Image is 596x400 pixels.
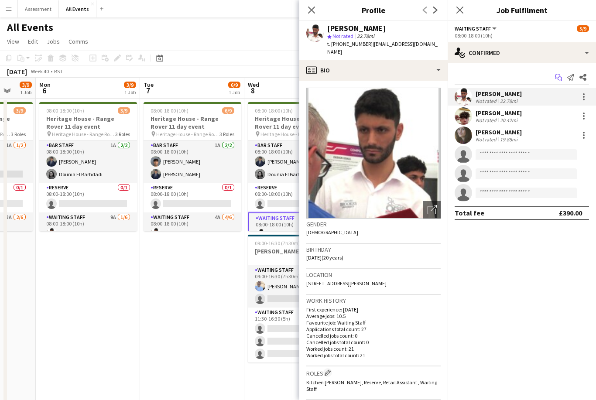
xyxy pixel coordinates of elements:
[306,332,441,339] p: Cancelled jobs count: 0
[248,140,346,183] app-card-role: Bar Staff2/208:00-18:00 (10h)[PERSON_NAME]Dounia El Barhdadi
[476,136,498,143] div: Not rated
[248,102,346,231] app-job-card: 08:00-18:00 (10h)5/9Heritage House - Range Rover 11 day event Heritage House - Range Rover 11 day...
[248,212,346,307] app-card-role: Waiting Staff6A3/608:00-18:00 (10h)[PERSON_NAME]
[327,24,386,32] div: [PERSON_NAME]
[151,107,188,114] span: 08:00-18:00 (10h)
[7,67,27,76] div: [DATE]
[306,229,358,236] span: [DEMOGRAPHIC_DATA]
[20,82,32,88] span: 3/9
[229,89,240,96] div: 1 Job
[306,254,343,261] span: [DATE] (20 years)
[306,345,441,352] p: Worked jobs count: 21
[28,38,38,45] span: Edit
[306,352,441,359] p: Worked jobs total count: 21
[7,38,19,45] span: View
[306,313,441,319] p: Average jobs: 10.5
[248,183,346,212] app-card-role: Reserve0/108:00-18:00 (10h)
[327,41,438,55] span: | [EMAIL_ADDRESS][DOMAIN_NAME]
[248,265,346,308] app-card-role: Waiting Staff1A1/209:00-16:30 (7h30m)[PERSON_NAME]
[144,81,154,89] span: Tue
[248,235,346,362] app-job-card: 09:00-16:30 (7h30m)1/5[PERSON_NAME]2 RolesWaiting Staff1A1/209:00-16:30 (7h30m)[PERSON_NAME] Wait...
[306,339,441,345] p: Cancelled jobs total count: 0
[455,32,589,39] div: 08:00-18:00 (10h)
[11,131,26,137] span: 3 Roles
[260,131,324,137] span: Heritage House - Range Rover 11 day event
[43,36,63,47] a: Jobs
[247,85,259,96] span: 8
[46,107,84,114] span: 08:00-18:00 (10h)
[306,246,441,253] h3: Birthday
[577,25,589,32] span: 5/9
[355,33,376,39] span: 22.78mi
[498,117,519,123] div: 20.42mi
[559,209,582,217] div: £390.00
[219,131,234,137] span: 3 Roles
[455,25,491,32] span: Waiting Staff
[306,220,441,228] h3: Gender
[248,308,346,362] app-card-role: Waiting Staff0/311:30-16:30 (5h)
[332,33,353,39] span: Not rated
[476,90,522,98] div: [PERSON_NAME]
[248,81,259,89] span: Wed
[39,102,137,231] app-job-card: 08:00-18:00 (10h)3/9Heritage House - Range Rover 11 day event Heritage House - Range Rover 11 day...
[65,36,92,47] a: Comms
[306,280,387,287] span: [STREET_ADDRESS][PERSON_NAME]
[52,131,115,137] span: Heritage House - Range Rover 11 day event
[306,326,441,332] p: Applications total count: 27
[306,88,441,219] img: Crew avatar or photo
[54,68,63,75] div: BST
[448,42,596,63] div: Confirmed
[306,297,441,304] h3: Work history
[38,85,51,96] span: 6
[248,115,346,130] h3: Heritage House - Range Rover 11 day event
[39,115,137,130] h3: Heritage House - Range Rover 11 day event
[306,319,441,326] p: Favourite job: Waiting Staff
[144,140,241,183] app-card-role: Bar Staff1A2/208:00-18:00 (10h)[PERSON_NAME][PERSON_NAME]
[476,109,522,117] div: [PERSON_NAME]
[69,38,88,45] span: Comms
[39,212,137,305] app-card-role: Waiting Staff9A1/608:00-18:00 (10h)[PERSON_NAME]
[306,306,441,313] p: First experience: [DATE]
[248,247,346,255] h3: [PERSON_NAME]
[476,128,522,136] div: [PERSON_NAME]
[47,38,60,45] span: Jobs
[299,60,448,81] div: Bio
[144,212,241,305] app-card-role: Waiting Staff4A4/608:00-18:00 (10h)[PERSON_NAME]
[14,107,26,114] span: 3/9
[144,115,241,130] h3: Heritage House - Range Rover 11 day event
[59,0,96,17] button: All Events
[327,41,373,47] span: t. [PHONE_NUMBER]
[306,379,437,392] span: Kitchen [PERSON_NAME], Reserve, Retail Assistant , Waiting Staff
[498,98,519,104] div: 22.78mi
[455,25,498,32] button: Waiting Staff
[39,140,137,183] app-card-role: Bar Staff1A2/208:00-18:00 (10h)[PERSON_NAME]Dounia El Barhdadi
[124,89,136,96] div: 1 Job
[20,89,31,96] div: 1 Job
[448,4,596,16] h3: Job Fulfilment
[29,68,51,75] span: Week 40
[306,368,441,377] h3: Roles
[3,36,23,47] a: View
[7,21,53,34] h1: All Events
[299,4,448,16] h3: Profile
[476,98,498,104] div: Not rated
[228,82,240,88] span: 6/9
[476,117,498,123] div: Not rated
[144,183,241,212] app-card-role: Reserve0/108:00-18:00 (10h)
[455,209,484,217] div: Total fee
[144,102,241,231] app-job-card: 08:00-18:00 (10h)6/9Heritage House - Range Rover 11 day event Heritage House - Range Rover 11 day...
[18,0,59,17] button: Assessment
[156,131,219,137] span: Heritage House - Range Rover 11 day event
[39,183,137,212] app-card-role: Reserve0/108:00-18:00 (10h)
[115,131,130,137] span: 3 Roles
[222,107,234,114] span: 6/9
[24,36,41,47] a: Edit
[124,82,136,88] span: 3/9
[423,201,441,219] div: Open photos pop-in
[498,136,519,143] div: 19.88mi
[306,271,441,279] h3: Location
